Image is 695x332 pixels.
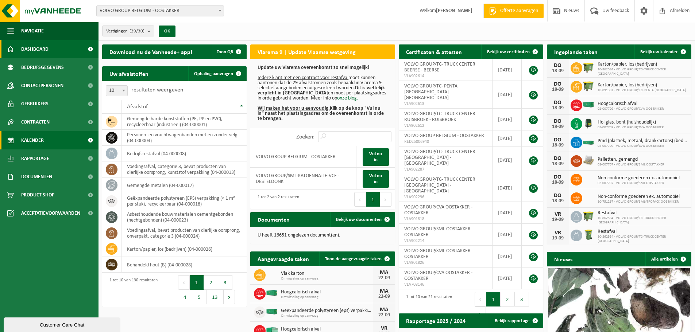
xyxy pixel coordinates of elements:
[224,290,235,304] button: Next
[481,44,543,59] a: Bekijk uw certificaten
[21,204,80,222] span: Acceptatievoorwaarden
[354,192,366,207] button: Previous
[21,22,44,40] span: Navigatie
[547,44,605,59] h2: Ingeplande taken
[498,7,540,15] span: Offerte aanvragen
[493,174,522,202] td: [DATE]
[21,168,52,186] span: Documenten
[598,120,664,125] span: Hol glas, bont (huishoudelijk)
[404,73,487,79] span: VLA902614
[551,174,565,180] div: DO
[404,101,487,107] span: VLA902613
[337,95,358,101] a: onze blog.
[377,270,391,276] div: MA
[598,210,688,216] span: Restafval
[582,229,595,241] img: WB-0240-HPE-GN-50
[582,138,595,145] img: HK-XC-20-GN-00
[121,241,247,257] td: karton/papier, los (bedrijven) (04-000026)
[404,248,473,259] span: VOLVO GROUP/SML OOSTAKKER - OOSTAKKER
[598,157,664,163] span: Palletten, gemengd
[551,87,565,92] div: 18-09
[106,26,144,37] span: Vestigingen
[363,148,389,166] a: Vul nu in
[640,50,678,54] span: Bekijk uw kalender
[598,88,686,93] span: 10-891381 - VOLVO GROUP/TC- PENTA [GEOGRAPHIC_DATA]
[489,313,543,328] a: Bekijk rapportage
[102,44,200,59] h2: Download nu de Vanheede+ app!
[121,114,247,130] td: gemengde harde kunststoffen (PE, PP en PVC), recycleerbaar (industrieel) (04-000001)
[250,212,297,226] h2: Documenten
[399,44,469,59] h2: Certificaten & attesten
[551,63,565,69] div: DO
[598,200,680,204] span: 10-751267 - VOLVO GROUP/SML-TROPACK OOSTAKKER
[281,289,373,295] span: Hoogcalorisch afval
[475,292,486,306] button: Previous
[582,117,595,129] img: CR-HR-1C-1000-PES-01
[493,267,522,289] td: [DATE]
[493,81,522,109] td: [DATE]
[582,154,595,167] img: LP-PA-00000-WDN-11
[598,67,688,76] span: 10-862584 - VOLVO GROUP/TC- TRUCK CENTER [GEOGRAPHIC_DATA]
[211,44,246,59] button: Toon QR
[551,143,565,148] div: 18-09
[21,40,49,58] span: Dashboard
[266,308,278,315] img: HK-XC-40-GN-00
[106,86,127,96] span: 10
[598,163,664,167] span: 02-007707 - VOLVO GROUP/SML OOSTAKKER
[258,106,330,111] u: Wij maken het voor u eenvoudig.
[598,235,688,243] span: 10-862584 - VOLVO GROUP/TC- TRUCK CENTER [GEOGRAPHIC_DATA]
[204,275,218,290] button: 2
[493,130,522,147] td: [DATE]
[486,292,501,306] button: 1
[121,130,247,146] td: personen -en vrachtwagenbanden met en zonder velg (04-000004)
[598,125,664,130] span: 02-007709 - VOLVO GROUP/CVA OOSTAKKER
[192,290,206,304] button: 5
[598,82,686,88] span: Karton/papier, los (bedrijven)
[121,257,247,273] td: behandeld hout (B) (04-000028)
[250,146,356,168] td: VOLVO GROUP BELGIUM - OOSTAKKER
[404,216,487,222] span: VLA901818
[21,113,50,131] span: Contracten
[21,77,63,95] span: Contactpersonen
[582,101,595,108] img: HK-XC-40-GN-00
[551,100,565,106] div: DO
[281,308,373,314] span: Geëxpandeerde polystyreen (eps) verpakking (< 1 m² per stuk), recycleerbaar
[258,75,348,81] u: Iedere klant met een contract voor restafval
[258,65,387,121] p: moet kunnen aantonen dat de 29 afvalstromen zoals bepaald in Vlarema 9 selectief aangeboden en ui...
[551,156,565,161] div: DO
[250,44,363,59] h2: Vlarema 9 | Update Vlaamse wetgeving
[493,224,522,246] td: [DATE]
[551,217,565,222] div: 19-09
[598,194,680,200] span: Non-conforme goederen ex. automobiel
[551,211,565,217] div: VR
[21,58,64,77] span: Bedrijfsgegevens
[551,161,565,167] div: 18-09
[21,95,49,113] span: Gebruikers
[598,107,664,111] span: 02-007709 - VOLVO GROUP/CVA OOSTAKKER
[121,193,247,209] td: geëxpandeerde polystyreen (EPS) verpakking (< 1 m² per stuk), recycleerbaar (04-000018)
[363,170,389,188] a: Vul nu in
[194,71,233,76] span: Ophaling aanvragen
[551,124,565,129] div: 18-09
[404,204,472,216] span: VOLVO GROUP/CVA OOSTAKKER - OOSTAKKER
[188,66,246,81] a: Ophaling aanvragen
[281,271,373,277] span: Vlak karton
[21,149,49,168] span: Rapportage
[598,175,680,181] span: Non-conforme goederen ex. automobiel
[634,44,691,59] a: Bekijk uw kalender
[404,270,472,281] span: VOLVO GROUP/CVA OOSTAKKER - OOSTAKKER
[551,118,565,124] div: DO
[97,6,224,16] span: VOLVO GROUP BELGIUM - OOSTAKKER
[281,277,373,281] span: Omwisseling op aanvraag
[582,80,595,92] img: WB-1100-HPE-GN-50
[483,4,544,18] a: Offerte aanvragen
[258,65,370,70] b: Update uw Vlarema overeenkomst zo snel mogelijk!
[121,177,247,193] td: gemengde metalen (04-000017)
[250,251,316,266] h2: Aangevraagde taken
[404,177,475,194] span: VOLVO GROUP/TC- TRUCK CENTER [GEOGRAPHIC_DATA] - [GEOGRAPHIC_DATA]
[493,59,522,81] td: [DATE]
[493,246,522,267] td: [DATE]
[127,104,148,110] span: Afvalstof
[377,325,391,331] div: VR
[377,276,391,281] div: 22-09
